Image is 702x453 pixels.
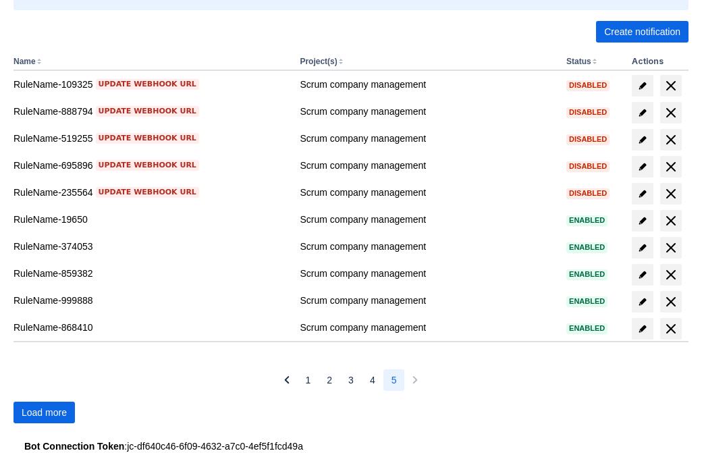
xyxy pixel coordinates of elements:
[663,186,679,202] span: delete
[604,21,680,43] span: Create notification
[566,244,607,251] span: Enabled
[637,80,648,91] span: edit
[566,57,591,66] button: Status
[663,159,679,175] span: delete
[340,369,362,391] button: Page 3
[300,186,556,199] div: Scrum company management
[663,105,679,121] span: delete
[383,369,405,391] button: Page 5
[13,294,289,307] div: RuleName-999888
[99,160,196,171] span: Update webhook URL
[300,321,556,334] div: Scrum company management
[663,132,679,148] span: delete
[637,242,648,253] span: edit
[637,161,648,172] span: edit
[637,323,648,334] span: edit
[300,267,556,280] div: Scrum company management
[404,369,426,391] button: Next
[13,240,289,253] div: RuleName-374053
[362,369,383,391] button: Page 4
[24,441,124,452] strong: Bot Connection Token
[663,213,679,229] span: delete
[99,79,196,90] span: Update webhook URL
[300,294,556,307] div: Scrum company management
[276,369,427,391] nav: Pagination
[566,325,607,332] span: Enabled
[13,186,289,199] div: RuleName-235564
[13,159,289,172] div: RuleName-695896
[663,78,679,94] span: delete
[663,294,679,310] span: delete
[663,240,679,256] span: delete
[300,57,337,66] button: Project(s)
[13,57,36,66] button: Name
[566,136,610,143] span: Disabled
[13,78,289,91] div: RuleName-109325
[566,109,610,116] span: Disabled
[566,271,607,278] span: Enabled
[566,163,610,170] span: Disabled
[637,296,648,307] span: edit
[637,134,648,145] span: edit
[13,213,289,226] div: RuleName-19650
[13,321,289,334] div: RuleName-868410
[22,402,67,423] span: Load more
[626,53,688,71] th: Actions
[13,402,75,423] button: Load more
[566,190,610,197] span: Disabled
[663,321,679,337] span: delete
[13,105,289,118] div: RuleName-888794
[300,78,556,91] div: Scrum company management
[370,369,375,391] span: 4
[566,217,607,224] span: Enabled
[319,369,340,391] button: Page 2
[637,188,648,199] span: edit
[13,132,289,145] div: RuleName-519255
[276,369,298,391] button: Previous
[348,369,354,391] span: 3
[327,369,332,391] span: 2
[99,106,196,117] span: Update webhook URL
[99,133,196,144] span: Update webhook URL
[566,82,610,89] span: Disabled
[298,369,319,391] button: Page 1
[596,21,688,43] button: Create notification
[13,267,289,280] div: RuleName-859382
[24,439,678,453] div: : jc-df640c46-6f09-4632-a7c0-4ef5f1fcd49a
[300,105,556,118] div: Scrum company management
[300,132,556,145] div: Scrum company management
[637,107,648,118] span: edit
[300,240,556,253] div: Scrum company management
[391,369,397,391] span: 5
[637,215,648,226] span: edit
[306,369,311,391] span: 1
[300,213,556,226] div: Scrum company management
[99,187,196,198] span: Update webhook URL
[300,159,556,172] div: Scrum company management
[566,298,607,305] span: Enabled
[663,267,679,283] span: delete
[637,269,648,280] span: edit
